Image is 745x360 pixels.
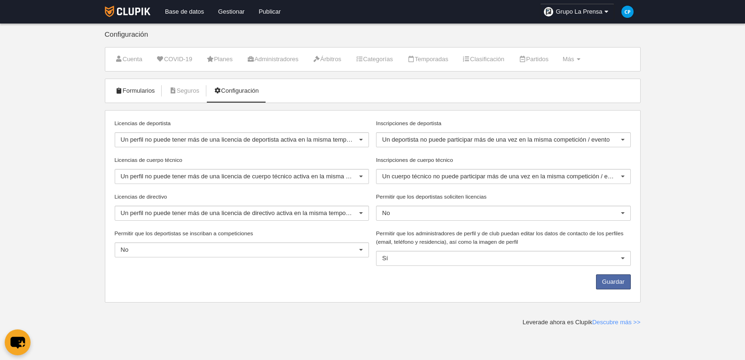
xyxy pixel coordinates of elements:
img: c2l6ZT0zMHgzMCZmcz05JnRleHQ9Q1AmYmc9MDM5YmU1.png [621,6,634,18]
a: Administradores [242,52,304,66]
button: chat-button [5,329,31,355]
a: Seguros [164,84,204,98]
span: Un perfil no puede tener más de una licencia de directivo activa en la misma temporada [121,209,358,216]
a: Descubre más >> [592,319,641,326]
span: No [382,209,390,216]
label: Licencias de cuerpo técnico [115,156,369,164]
div: Configuración [105,31,641,47]
span: Más [563,56,574,63]
button: Guardar [596,274,631,289]
span: Grupo La Prensa [556,7,602,16]
span: Un deportista no puede participar más de una vez en la misma competición / evento [382,136,610,143]
a: Árbitros [307,52,346,66]
img: OakgMWVUclks.30x30.jpg [544,7,553,16]
a: Más [557,52,586,66]
label: Permitir que los deportistas se inscriban a competiciones [115,229,369,238]
a: Partidos [513,52,554,66]
label: Inscripciones de deportista [376,119,631,128]
a: Configuración [208,84,264,98]
a: Planes [201,52,238,66]
a: Clasificación [457,52,510,66]
label: Licencias de deportista [115,119,369,128]
label: Permitir que los deportistas soliciten licencias [376,192,631,201]
a: Cuenta [110,52,148,66]
label: Licencias de directivo [115,192,369,201]
span: Un perfil no puede tener más de una licencia de deportista activa en la misma temporada [121,136,362,143]
a: Temporadas [402,52,454,66]
span: Un cuerpo técnico no puede participar más de una vez en la misma competición / evento [382,173,623,180]
a: Grupo La Prensa [540,4,614,20]
img: Clupik [105,6,150,17]
a: Formularios [110,84,160,98]
span: No [121,246,129,253]
a: Categorías [350,52,398,66]
label: Inscripciones de cuerpo técnico [376,156,631,164]
div: Leverade ahora es Clupik [523,318,641,327]
span: Un perfil no puede tener más de una licencia de cuerpo técnico activa en la misma temporada [121,173,375,180]
span: Sí [382,255,388,262]
a: COVID-19 [151,52,197,66]
label: Permitir que los administradores de perfil y de club puedan editar los datos de contacto de los p... [376,229,631,246]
